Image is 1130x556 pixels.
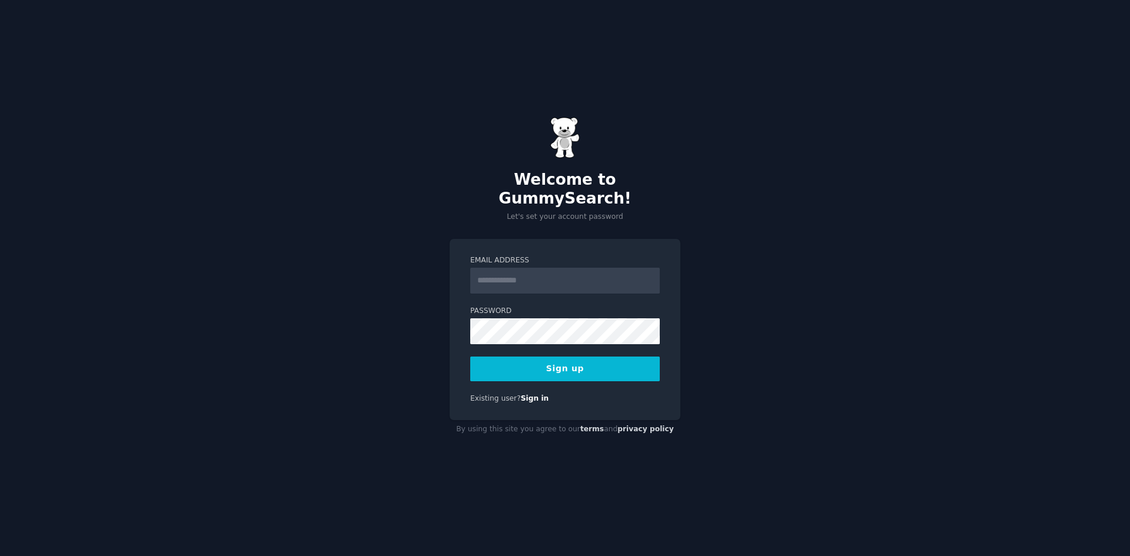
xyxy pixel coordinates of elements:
button: Sign up [470,357,660,381]
p: Let's set your account password [450,212,680,222]
span: Existing user? [470,394,521,402]
a: terms [580,425,604,433]
label: Password [470,306,660,317]
label: Email Address [470,255,660,266]
div: By using this site you agree to our and [450,420,680,439]
img: Gummy Bear [550,117,580,158]
h2: Welcome to GummySearch! [450,171,680,208]
a: privacy policy [617,425,674,433]
a: Sign in [521,394,549,402]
